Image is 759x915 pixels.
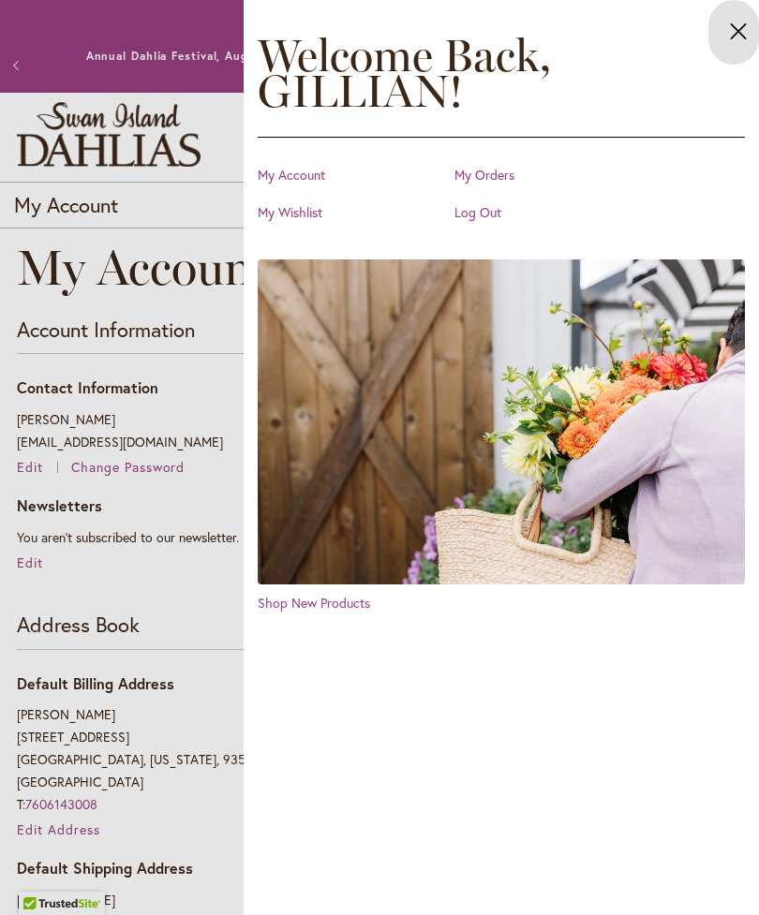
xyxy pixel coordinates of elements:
[454,166,642,184] a: My Orders
[258,166,445,184] a: My Account
[258,37,745,109] h2: Welcome Back, !
[258,64,449,118] span: GILLIAN
[454,203,642,222] a: Log Out
[258,259,745,612] a: Shop New Products
[258,203,445,222] a: My Wishlist
[258,594,370,612] span: Shop New Products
